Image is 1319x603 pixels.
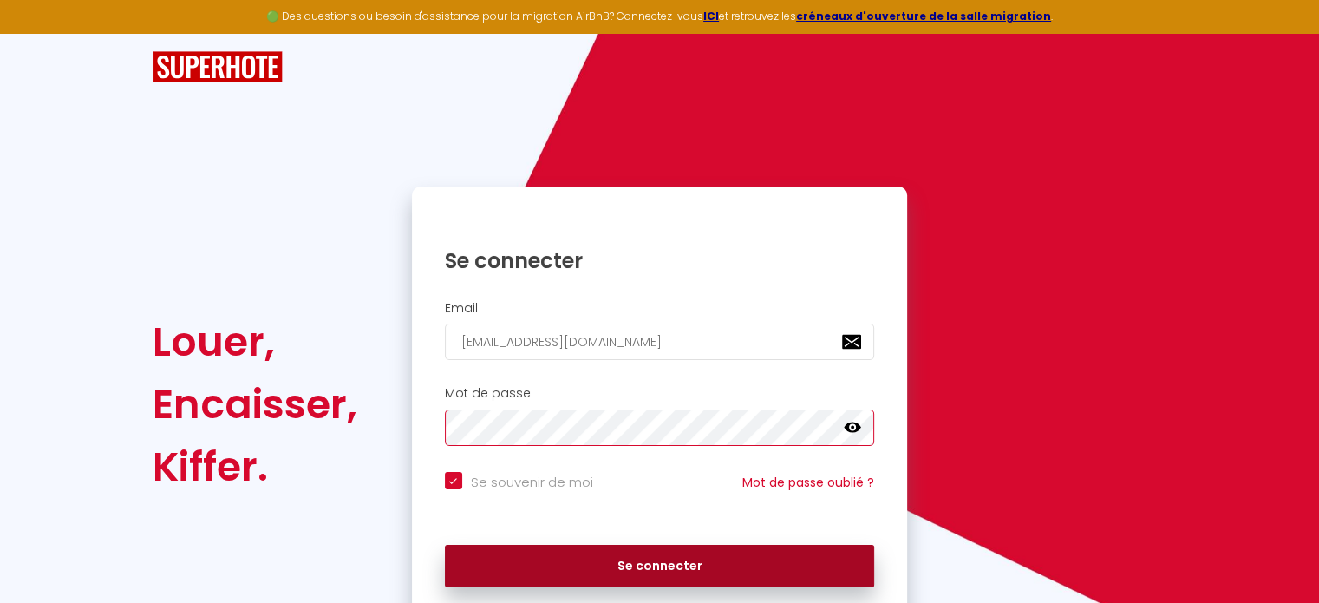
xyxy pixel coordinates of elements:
button: Ouvrir le widget de chat LiveChat [14,7,66,59]
a: ICI [703,9,719,23]
a: Mot de passe oublié ? [742,474,874,491]
h2: Email [445,301,875,316]
input: Ton Email [445,324,875,360]
div: Kiffer. [153,436,357,498]
h2: Mot de passe [445,386,875,401]
div: Louer, [153,311,357,373]
button: Se connecter [445,545,875,588]
a: créneaux d'ouverture de la salle migration [796,9,1051,23]
img: SuperHote logo [153,51,283,83]
h1: Se connecter [445,247,875,274]
div: Encaisser, [153,373,357,436]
